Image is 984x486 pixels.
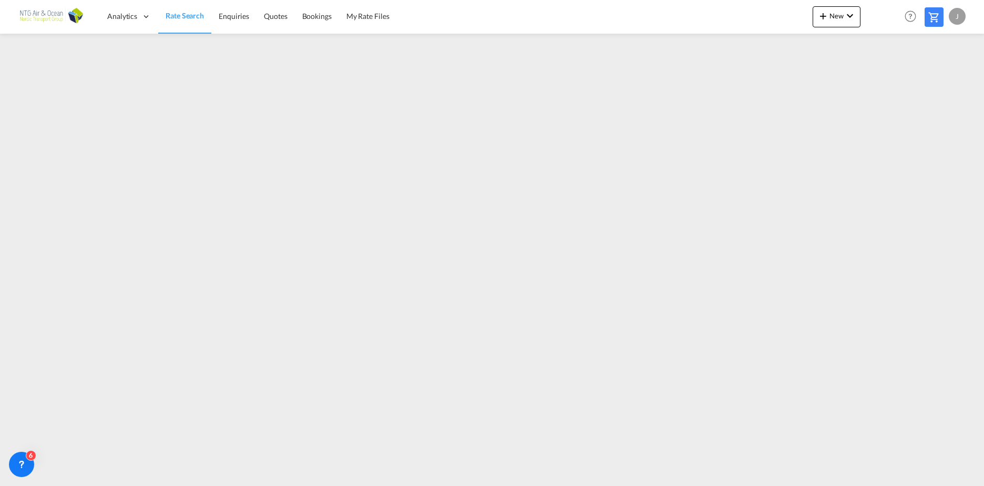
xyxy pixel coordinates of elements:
[949,8,966,25] div: J
[107,11,137,22] span: Analytics
[844,9,856,22] md-icon: icon-chevron-down
[813,6,860,27] button: icon-plus 400-fgNewicon-chevron-down
[264,12,287,21] span: Quotes
[901,7,925,26] div: Help
[901,7,919,25] span: Help
[166,11,204,20] span: Rate Search
[817,12,856,20] span: New
[346,12,389,21] span: My Rate Files
[16,5,87,28] img: e656f910b01211ecad38b5b032e214e6.png
[817,9,829,22] md-icon: icon-plus 400-fg
[302,12,332,21] span: Bookings
[219,12,249,21] span: Enquiries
